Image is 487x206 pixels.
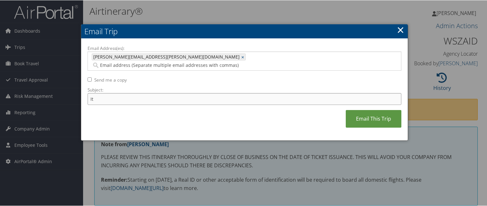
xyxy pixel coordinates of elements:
[92,62,328,68] input: Email address (Separate multiple email addresses with commas)
[88,45,401,51] label: Email Address(es):
[241,53,245,60] a: ×
[346,110,401,127] a: Email This Trip
[94,76,127,83] label: Send me a copy
[88,86,401,93] label: Subject:
[397,23,404,36] a: ×
[92,53,240,60] span: [PERSON_NAME][EMAIL_ADDRESS][PERSON_NAME][DOMAIN_NAME]
[81,24,408,38] h2: Email Trip
[88,93,401,105] input: Add a short subject for the email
